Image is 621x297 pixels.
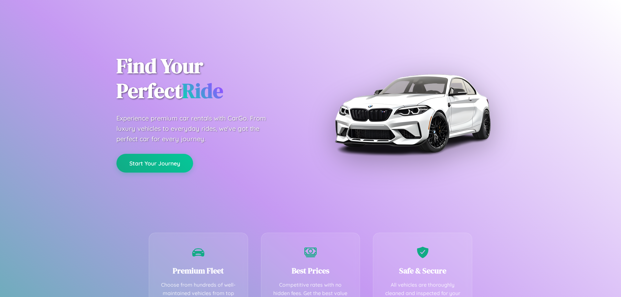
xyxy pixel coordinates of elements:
[182,77,223,105] span: Ride
[332,32,493,194] img: Premium BMW car rental vehicle
[271,265,350,276] h3: Best Prices
[383,265,462,276] h3: Safe & Secure
[159,265,238,276] h3: Premium Fleet
[116,113,278,144] p: Experience premium car rentals with CarGo. From luxury vehicles to everyday rides, we've got the ...
[116,54,301,103] h1: Find Your Perfect
[116,154,193,173] button: Start Your Journey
